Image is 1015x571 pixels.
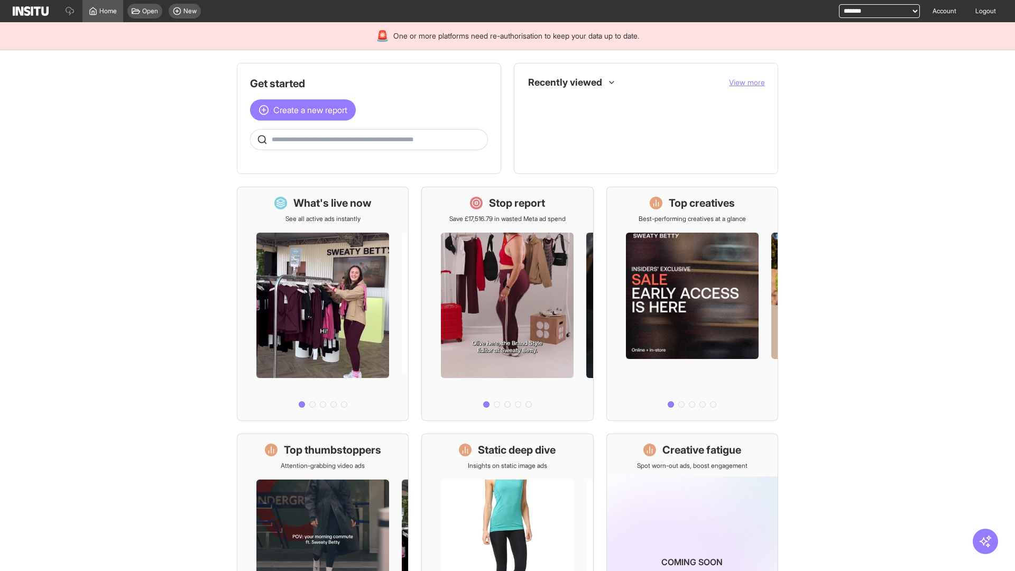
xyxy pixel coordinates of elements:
a: Stop reportSave £17,516.79 in wasted Meta ad spend [421,187,593,421]
span: New [183,7,197,15]
h1: Static deep dive [478,443,556,457]
span: View more [729,78,765,87]
a: What's live nowSee all active ads instantly [237,187,409,421]
p: See all active ads instantly [285,215,361,223]
button: View more [729,77,765,88]
span: Open [142,7,158,15]
h1: What's live now [293,196,372,210]
h1: Get started [250,76,488,91]
p: Best-performing creatives at a glance [639,215,746,223]
a: Top creativesBest-performing creatives at a glance [606,187,778,421]
p: Insights on static image ads [468,462,547,470]
span: One or more platforms need re-authorisation to keep your data up to date. [393,31,639,41]
button: Create a new report [250,99,356,121]
span: Create a new report [273,104,347,116]
p: Save £17,516.79 in wasted Meta ad spend [449,215,566,223]
h1: Top thumbstoppers [284,443,381,457]
p: Attention-grabbing video ads [281,462,365,470]
h1: Stop report [489,196,545,210]
img: Logo [13,6,49,16]
div: 🚨 [376,29,389,43]
span: Home [99,7,117,15]
h1: Top creatives [669,196,735,210]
